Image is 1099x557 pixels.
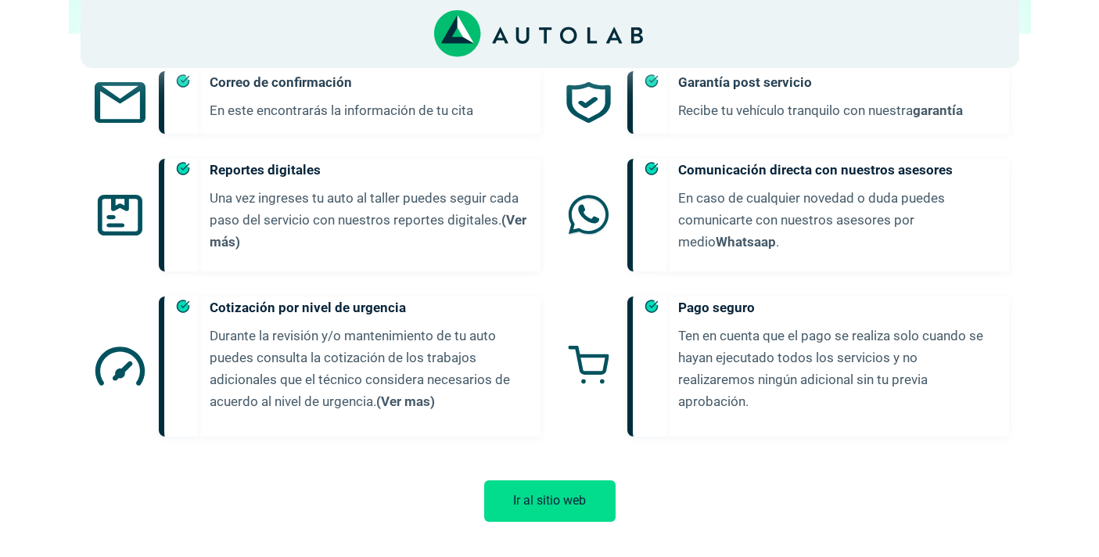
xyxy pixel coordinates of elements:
[434,26,643,41] a: Link al sitio de autolab
[678,99,997,121] p: Recibe tu vehículo tranquilo con nuestra
[210,212,526,250] a: (Ver más)
[484,480,616,522] button: Ir al sitio web
[210,71,528,93] h5: Correo de confirmación
[678,296,997,318] h5: Pago seguro
[210,99,528,121] p: En este encontrarás la información de tu cita
[376,393,435,409] a: (Ver mas)
[678,71,997,93] h5: Garantía post servicio
[210,325,528,412] p: Durante la revisión y/o mantenimiento de tu auto puedes consulta la cotización de los trabajos ad...
[210,159,528,181] h5: Reportes digitales
[913,102,963,118] a: garantía
[678,159,997,181] h5: Comunicación directa con nuestros asesores
[678,187,997,253] p: En caso de cualquier novedad o duda puedes comunicarte con nuestros asesores por medio .
[716,234,776,250] a: Whatsaap
[678,325,997,412] p: Ten en cuenta que el pago se realiza solo cuando se hayan ejecutado todos los servicios y no real...
[484,493,616,508] a: Ir al sitio web
[210,296,528,318] h5: Cotización por nivel de urgencia
[210,187,528,253] p: Una vez ingreses tu auto al taller puedes seguir cada paso del servicio con nuestros reportes dig...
